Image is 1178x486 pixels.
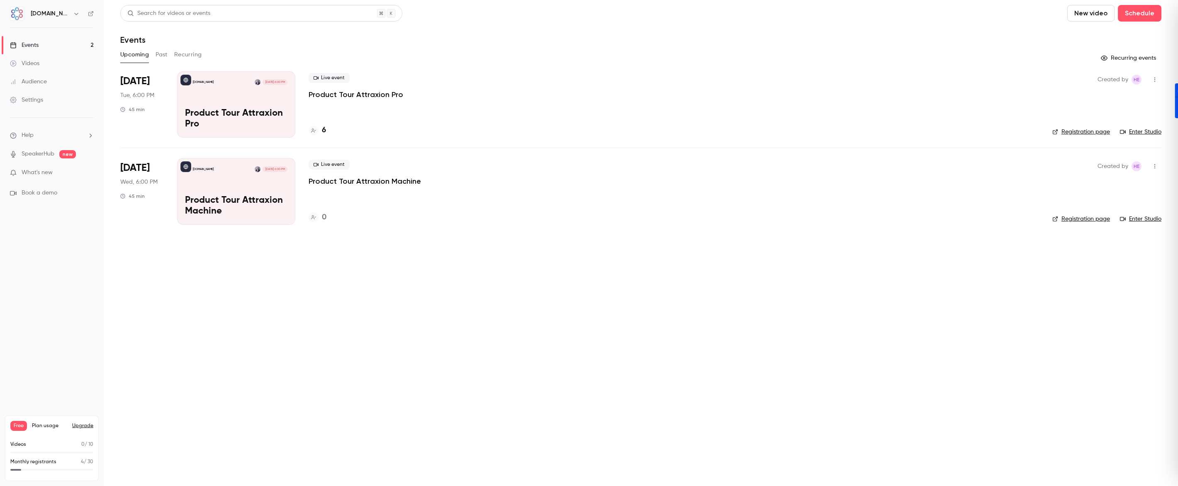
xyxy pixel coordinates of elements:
div: Oct 14 Tue, 6:00 PM (Europe/Lisbon) [120,71,164,138]
a: Registration page [1052,215,1110,223]
a: 0 [309,212,326,223]
span: [DATE] 6:00 PM [263,79,287,85]
p: Product Tour Attraxion Pro [185,108,287,130]
div: Events [10,41,39,49]
span: [DATE] 6:00 PM [263,166,287,172]
a: Enter Studio [1120,215,1161,223]
div: Oct 22 Wed, 6:00 PM (Europe/Lisbon) [120,158,164,224]
span: Plan usage [32,423,67,429]
a: Registration page [1052,128,1110,136]
img: Humberto Estrela [255,79,260,85]
span: 4 [81,459,84,464]
button: Upgrade [72,423,93,429]
span: 0 [81,442,85,447]
span: Live event [309,73,350,83]
a: Enter Studio [1120,128,1161,136]
span: [DATE] [120,161,150,175]
h4: 6 [322,125,326,136]
button: Schedule [1118,5,1161,22]
span: What's new [22,168,53,177]
span: Humberto Estrela [1132,75,1141,85]
span: Book a demo [22,189,57,197]
p: / 10 [81,441,93,448]
img: AMT.Group [10,7,24,20]
button: Recurring [174,48,202,61]
a: Product Tour Attraxion Machine [309,176,421,186]
span: Humberto Estrela [1132,161,1141,171]
p: [DOMAIN_NAME] [193,167,214,171]
p: Videos [10,441,26,448]
span: Live event [309,160,350,170]
span: [DATE] [120,75,150,88]
div: Settings [10,96,43,104]
a: 6 [309,125,326,136]
span: Created by [1098,161,1128,171]
button: New video [1067,5,1115,22]
div: Videos [10,59,39,68]
button: Recurring events [1097,51,1161,65]
div: 45 min [120,193,145,199]
p: [DOMAIN_NAME] [193,80,214,84]
div: 45 min [120,106,145,113]
li: help-dropdown-opener [10,131,94,140]
span: Help [22,131,34,140]
a: Product Tour Attraxion Machine[DOMAIN_NAME]Humberto Estrela[DATE] 6:00 PMProduct Tour Attraxion M... [177,158,295,224]
span: HE [1134,75,1139,85]
button: Past [156,48,168,61]
h6: [DOMAIN_NAME] [31,10,70,18]
div: Search for videos or events [127,9,210,18]
a: SpeakerHub [22,150,54,158]
span: Wed, 6:00 PM [120,178,158,186]
a: Product Tour Attraxion Pro[DOMAIN_NAME]Humberto Estrela[DATE] 6:00 PMProduct Tour Attraxion Pro [177,71,295,138]
p: / 30 [81,458,93,466]
div: Audience [10,78,47,86]
span: new [59,150,76,158]
p: Monthly registrants [10,458,56,466]
span: HE [1134,161,1139,171]
p: Product Tour Attraxion Machine [185,195,287,217]
span: Free [10,421,27,431]
button: Upcoming [120,48,149,61]
span: Created by [1098,75,1128,85]
h1: Events [120,35,146,45]
h4: 0 [322,212,326,223]
a: Product Tour Attraxion Pro [309,90,403,100]
span: Tue, 6:00 PM [120,91,154,100]
img: Humberto Estrela [255,166,260,172]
